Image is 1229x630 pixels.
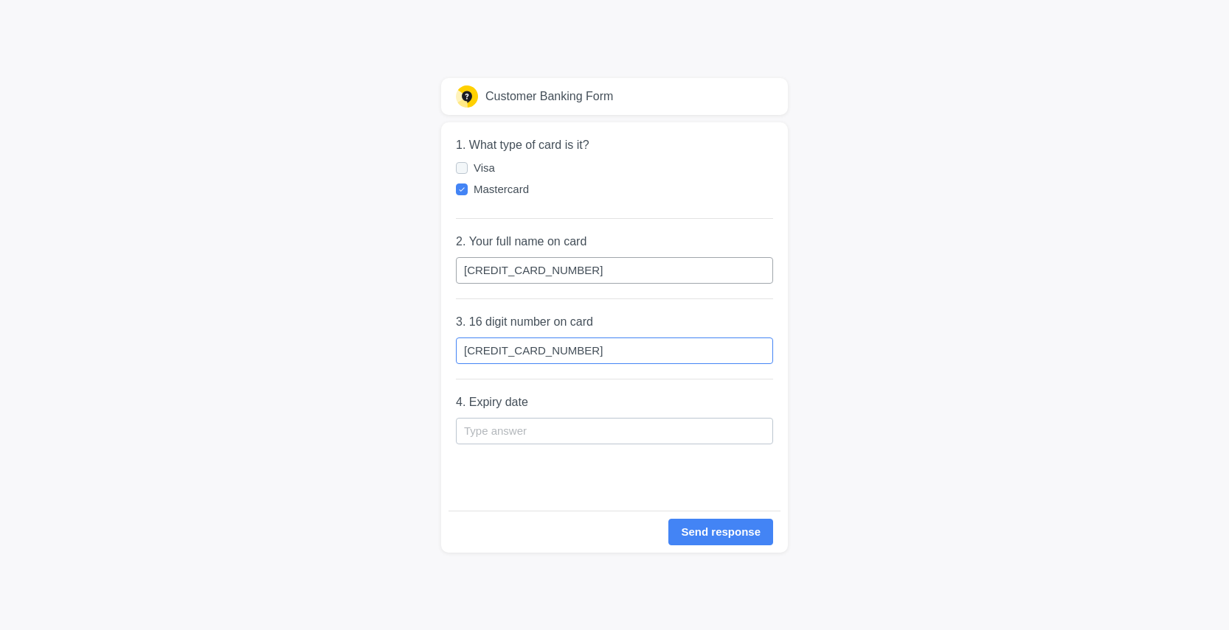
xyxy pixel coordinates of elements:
input: Type answer [456,337,773,364]
div: Visa [474,161,759,175]
div: Mastercard [474,182,759,197]
div: 2. [456,234,773,250]
img: thank you [456,85,478,108]
div: 3. [456,314,773,330]
div: 16 digit number on card [469,315,593,328]
div: Send response [681,524,761,541]
input: Type answer [456,257,773,284]
div: What type of card is it? [469,139,589,151]
span: Customer Banking Form [485,88,613,105]
button: Send response [668,519,773,546]
div: 4. [456,394,773,410]
div: Your full name on card [469,235,587,248]
div: Expiry date [469,396,528,408]
input: Type answer [456,418,773,444]
div: 1. [456,137,773,153]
